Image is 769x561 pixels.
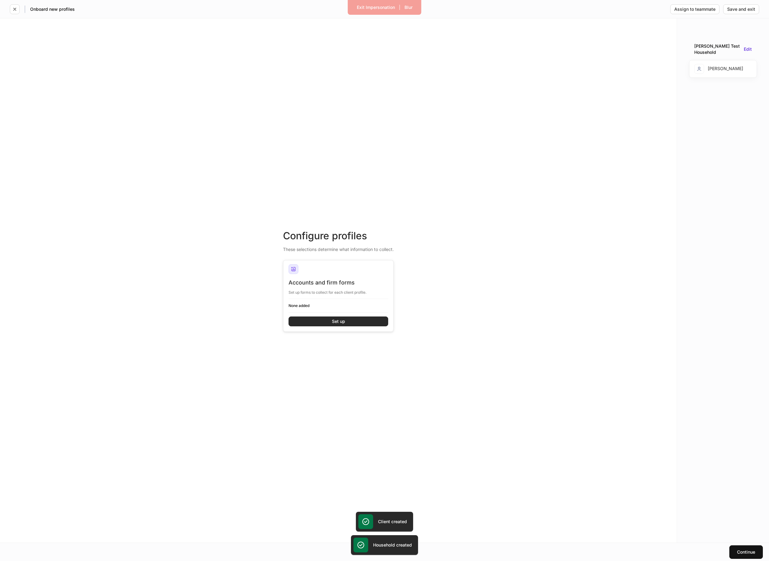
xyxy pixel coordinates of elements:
div: [PERSON_NAME] [694,64,743,74]
div: Continue [737,550,755,554]
div: Save and exit [727,7,755,11]
div: These selections determine what information to collect. [283,243,394,253]
div: [PERSON_NAME] Test Household [694,43,741,55]
button: Set up [289,316,388,326]
div: Configure profiles [283,229,394,243]
div: Exit Impersonation [357,5,395,10]
button: Save and exit [723,4,759,14]
h6: None added [289,303,388,308]
button: Exit Impersonation [353,2,399,12]
h5: Client created [378,519,407,525]
div: Accounts and firm forms [289,279,388,286]
button: Assign to teammate [670,4,719,14]
div: Set up [332,319,345,324]
button: Blur [400,2,416,12]
div: Blur [404,5,412,10]
div: Assign to teammate [674,7,715,11]
h5: Onboard new profiles [30,6,75,12]
h5: Household created [373,542,412,548]
div: Set up forms to collect for each client profile. [289,286,388,295]
button: Continue [729,545,763,559]
button: Edit [744,47,752,51]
